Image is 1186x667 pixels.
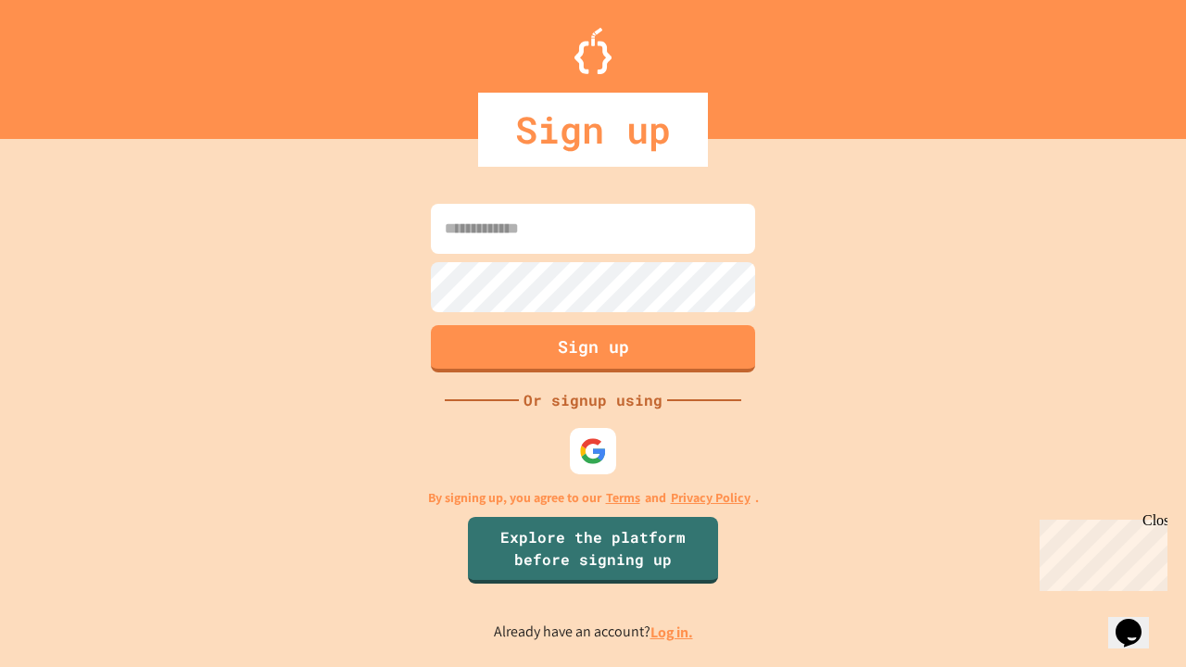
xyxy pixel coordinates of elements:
[1108,593,1167,648] iframe: chat widget
[431,325,755,372] button: Sign up
[574,28,612,74] img: Logo.svg
[478,93,708,167] div: Sign up
[519,389,667,411] div: Or signup using
[650,623,693,642] a: Log in.
[671,488,751,508] a: Privacy Policy
[579,437,607,465] img: google-icon.svg
[468,517,718,584] a: Explore the platform before signing up
[1032,512,1167,591] iframe: chat widget
[428,488,759,508] p: By signing up, you agree to our and .
[606,488,640,508] a: Terms
[7,7,128,118] div: Chat with us now!Close
[494,621,693,644] p: Already have an account?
